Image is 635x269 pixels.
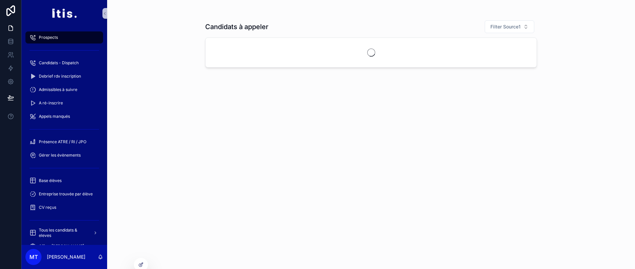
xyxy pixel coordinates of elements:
[39,100,63,106] span: A ré-inscrire
[47,254,85,260] p: [PERSON_NAME]
[39,139,86,145] span: Présence ATRE / RI / JPO
[25,70,103,82] a: Debrief rdv inscription
[39,153,81,158] span: Gérer les évènements
[490,23,521,30] span: Filter Source1
[25,84,103,96] a: Admissibles à suivre
[39,74,81,79] span: Debrief rdv inscription
[25,149,103,161] a: Gérer les évènements
[39,228,88,238] span: Tous les candidats & eleves
[25,175,103,187] a: Base élèves
[39,114,70,119] span: Appels manqués
[29,253,38,261] span: MT
[39,178,62,183] span: Base élèves
[25,188,103,200] a: Entreprise trouvée par élève
[25,31,103,43] a: Prospects
[25,136,103,148] a: Présence ATRE / RI / JPO
[39,87,77,92] span: Admissibles à suivre
[39,244,84,249] span: Offres [PERSON_NAME]
[205,22,268,31] h1: Candidats à appeler
[39,205,56,210] span: CV reçus
[52,8,77,19] img: App logo
[39,35,58,40] span: Prospects
[25,57,103,69] a: Candidats - Dispatch
[25,97,103,109] a: A ré-inscrire
[39,60,79,66] span: Candidats - Dispatch
[25,227,103,239] a: Tous les candidats & eleves
[25,240,103,252] a: Offres [PERSON_NAME]
[39,191,93,197] span: Entreprise trouvée par élève
[485,20,534,33] button: Select Button
[25,201,103,213] a: CV reçus
[21,27,107,245] div: scrollable content
[25,110,103,122] a: Appels manqués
